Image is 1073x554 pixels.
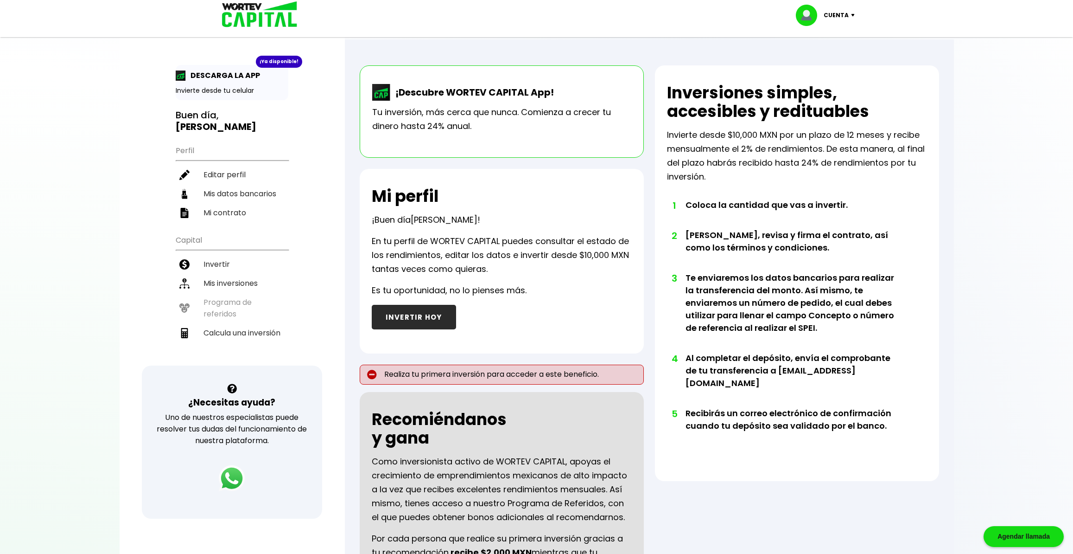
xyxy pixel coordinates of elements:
span: 1 [672,199,676,213]
a: Mis inversiones [176,274,288,293]
a: Invertir [176,255,288,274]
p: Invierte desde $10,000 MXN por un plazo de 12 meses y recibe mensualmente el 2% de rendimientos. ... [667,128,927,184]
p: Invierte desde tu celular [176,86,288,96]
p: Realiza tu primera inversión para acceder a este beneficio. [360,365,644,385]
img: datos-icon.10cf9172.svg [179,189,190,199]
div: ¡Ya disponible! [256,56,302,68]
li: [PERSON_NAME], revisa y firma el contrato, así como los términos y condiciones. [686,229,901,271]
p: ¡Descubre WORTEV CAPITAL App! [391,85,554,99]
span: 3 [672,271,676,285]
h2: Inversiones simples, accesibles y redituables [667,84,927,121]
img: error-circle.027baa21.svg [367,370,377,380]
img: icon-down [849,14,861,17]
a: Mi contrato [176,203,288,222]
span: 5 [672,407,676,421]
div: Agendar llamada [984,526,1064,547]
p: DESCARGA LA APP [186,70,260,81]
ul: Capital [176,230,288,366]
span: 4 [672,352,676,366]
img: profile-image [796,5,824,26]
img: logos_whatsapp-icon.242b2217.svg [219,465,245,491]
img: calculadora-icon.17d418c4.svg [179,328,190,338]
p: Es tu oportunidad, no lo pienses más. [372,283,527,297]
p: Uno de nuestros especialistas puede resolver tus dudas del funcionamiento de nuestra plataforma. [154,412,310,446]
li: Coloca la cantidad que vas a invertir. [686,199,901,229]
li: Al completar el depósito, envía el comprobante de tu transferencia a [EMAIL_ADDRESS][DOMAIN_NAME] [686,352,901,407]
p: Cuenta [824,8,849,22]
span: 2 [672,229,676,243]
p: Como inversionista activo de WORTEV CAPITAL, apoyas el crecimiento de emprendimientos mexicanos d... [372,455,632,524]
img: contrato-icon.f2db500c.svg [179,208,190,218]
img: app-icon [176,71,186,81]
img: wortev-capital-app-icon [372,84,391,101]
a: Mis datos bancarios [176,184,288,203]
img: inversiones-icon.6695dc30.svg [179,278,190,289]
p: ¡Buen día ! [372,213,480,227]
p: Tu inversión, más cerca que nunca. Comienza a crecer tu dinero hasta 24% anual. [372,105,631,133]
h2: Mi perfil [372,187,438,206]
li: Te enviaremos los datos bancarios para realizar la transferencia del monto. Así mismo, te enviare... [686,271,901,352]
li: Recibirás un correo electrónico de confirmación cuando tu depósito sea validado por el banco. [686,407,901,450]
a: Calcula una inversión [176,323,288,342]
img: invertir-icon.b3b967d7.svg [179,259,190,270]
h2: Recomiéndanos y gana [372,410,507,447]
a: Editar perfil [176,165,288,184]
h3: ¿Necesitas ayuda? [188,396,275,409]
span: [PERSON_NAME] [411,214,477,225]
button: INVERTIR HOY [372,305,456,329]
ul: Perfil [176,140,288,222]
b: [PERSON_NAME] [176,120,256,133]
img: editar-icon.952d3147.svg [179,170,190,180]
h3: Buen día, [176,110,288,133]
p: En tu perfil de WORTEV CAPITAL puedes consultar el estado de los rendimientos, editar los datos e... [372,234,632,276]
